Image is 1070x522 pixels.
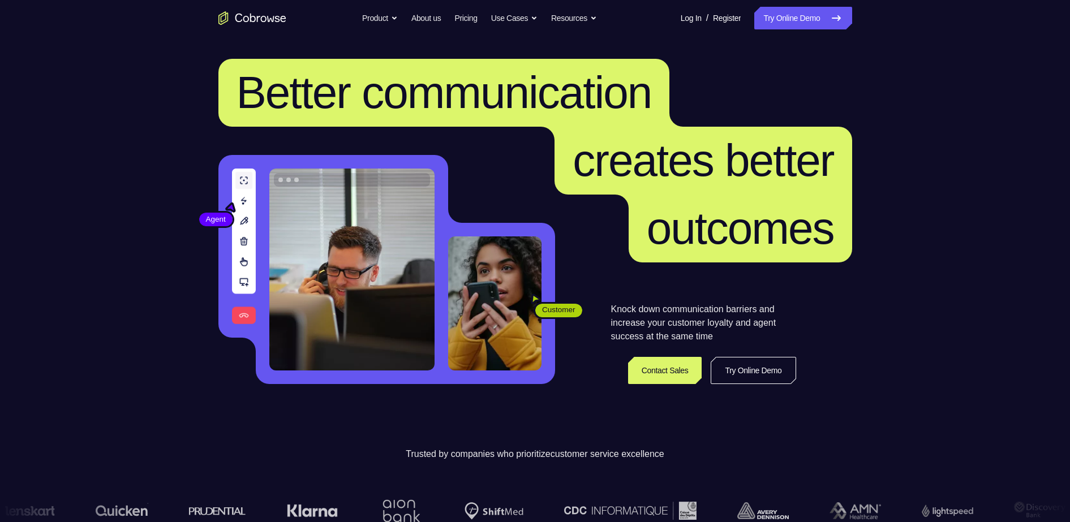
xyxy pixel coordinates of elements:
[454,7,477,29] a: Pricing
[551,449,664,459] span: customer service excellence
[362,7,398,29] button: Product
[611,303,796,343] p: Knock down communication barriers and increase your customer loyalty and agent success at the sam...
[628,357,702,384] a: Contact Sales
[551,7,597,29] button: Resources
[237,67,652,118] span: Better communication
[754,7,852,29] a: Try Online Demo
[706,11,708,25] span: /
[218,11,286,25] a: Go to the home page
[189,506,246,515] img: prudential
[647,203,834,253] span: outcomes
[491,7,538,29] button: Use Cases
[465,502,523,520] img: Shiftmed
[411,7,441,29] a: About us
[737,502,789,519] img: avery-dennison
[681,7,702,29] a: Log In
[573,135,833,185] span: creates better
[287,504,338,517] img: Klarna
[269,169,435,370] img: A customer support agent talking on the phone
[830,502,881,520] img: AMN Healthcare
[711,357,796,384] a: Try Online Demo
[713,7,741,29] a: Register
[448,236,542,370] img: A customer holding their phone
[564,502,697,519] img: CDC Informatique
